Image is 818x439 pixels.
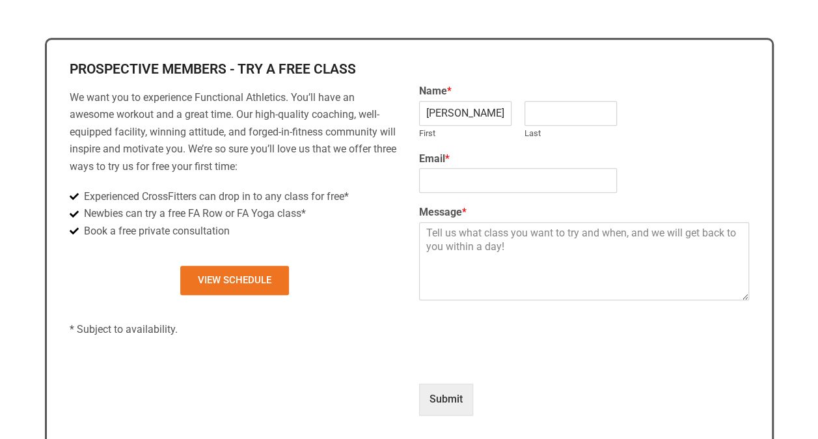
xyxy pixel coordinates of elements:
[419,85,749,98] label: Name
[419,152,749,166] label: Email
[180,266,289,295] a: View Schedule
[70,321,400,338] p: * Subject to availability.
[70,63,400,76] h2: Prospective Members - Try a Free Class
[81,223,230,240] span: Book a free private consultation
[419,313,617,411] iframe: reCAPTCHA
[81,188,349,205] span: Experienced CrossFitters can drop in to any class for free*
[419,128,511,139] label: First
[70,89,400,175] p: We want you to experience Functional Athletics. You’ll have an awesome workout and a great time. ...
[198,276,271,285] span: View Schedule
[419,384,473,415] button: Submit
[419,206,749,219] label: Message
[81,205,306,222] span: Newbies can try a free FA Row or FA Yoga class*
[525,128,617,139] label: Last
